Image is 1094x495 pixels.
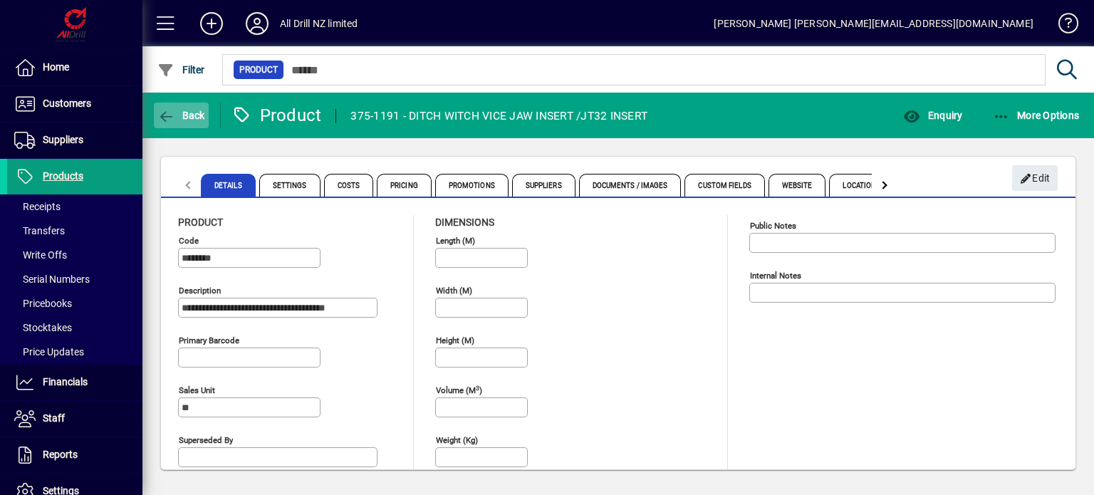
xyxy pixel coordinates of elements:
[157,110,205,121] span: Back
[1020,167,1051,190] span: Edit
[14,201,61,212] span: Receipts
[142,103,221,128] app-page-header-button: Back
[684,174,764,197] span: Custom Fields
[7,291,142,316] a: Pricebooks
[179,385,215,395] mat-label: Sales unit
[436,435,478,445] mat-label: Weight (Kg)
[436,236,475,246] mat-label: Length (m)
[7,267,142,291] a: Serial Numbers
[201,174,256,197] span: Details
[7,401,142,437] a: Staff
[750,221,796,231] mat-label: Public Notes
[231,104,322,127] div: Product
[900,103,966,128] button: Enquiry
[436,286,472,296] mat-label: Width (m)
[7,340,142,364] a: Price Updates
[7,316,142,340] a: Stocktakes
[436,385,482,395] mat-label: Volume (m )
[7,243,142,267] a: Write Offs
[43,449,78,460] span: Reports
[178,217,223,228] span: Product
[43,61,69,73] span: Home
[14,346,84,358] span: Price Updates
[239,63,278,77] span: Product
[43,170,83,182] span: Products
[1048,3,1076,49] a: Knowledge Base
[43,98,91,109] span: Customers
[259,174,321,197] span: Settings
[512,174,575,197] span: Suppliers
[829,174,894,197] span: Locations
[324,174,374,197] span: Costs
[435,174,509,197] span: Promotions
[189,11,234,36] button: Add
[14,249,67,261] span: Write Offs
[377,174,432,197] span: Pricing
[750,271,801,281] mat-label: Internal Notes
[1012,165,1058,191] button: Edit
[993,110,1080,121] span: More Options
[903,110,962,121] span: Enquiry
[14,322,72,333] span: Stocktakes
[714,12,1033,35] div: [PERSON_NAME] [PERSON_NAME][EMAIL_ADDRESS][DOMAIN_NAME]
[14,225,65,236] span: Transfers
[14,273,90,285] span: Serial Numbers
[43,134,83,145] span: Suppliers
[179,286,221,296] mat-label: Description
[7,123,142,158] a: Suppliers
[7,50,142,85] a: Home
[476,384,479,391] sup: 3
[989,103,1083,128] button: More Options
[179,236,199,246] mat-label: Code
[7,365,142,400] a: Financials
[43,412,65,424] span: Staff
[435,217,494,228] span: Dimensions
[179,435,233,445] mat-label: Superseded by
[7,194,142,219] a: Receipts
[7,437,142,473] a: Reports
[234,11,280,36] button: Profile
[154,103,209,128] button: Back
[579,174,682,197] span: Documents / Images
[436,335,474,345] mat-label: Height (m)
[7,219,142,243] a: Transfers
[14,298,72,309] span: Pricebooks
[350,105,647,127] div: 375-1191 - DITCH WITCH VICE JAW INSERT /JT32 INSERT
[7,86,142,122] a: Customers
[157,64,205,75] span: Filter
[43,376,88,387] span: Financials
[179,335,239,345] mat-label: Primary barcode
[280,12,358,35] div: All Drill NZ limited
[154,57,209,83] button: Filter
[769,174,826,197] span: Website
